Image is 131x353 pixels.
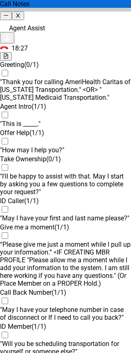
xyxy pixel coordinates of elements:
span: 18:27 [11,44,28,52]
span: ( 1 / 1 ) [32,103,46,110]
span: minus [3,13,9,18]
span: ( 1 / 1 ) [24,197,39,205]
span: file-text [3,53,9,59]
span: ( 1 / 1 ) [54,223,69,231]
span: close [15,13,20,18]
span: ( 0 / 1 ) [24,61,39,69]
span: ( 1 / 1 ) [52,289,66,296]
span: Agent Assist [9,24,45,32]
button: close [12,11,24,20]
span: ( 1 / 1 ) [32,323,46,330]
span: ( 1 / 1 ) [29,129,44,137]
span: ( 0 / 1 ) [46,155,61,163]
